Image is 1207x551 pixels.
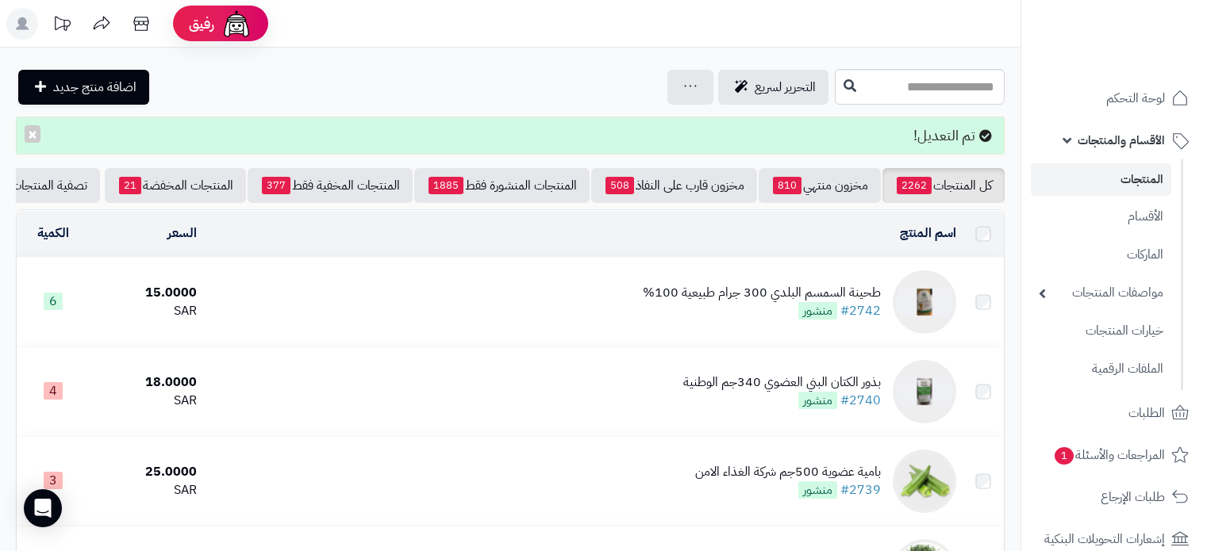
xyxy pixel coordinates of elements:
[37,224,69,243] a: الكمية
[798,481,837,499] span: منشور
[605,177,634,194] span: 508
[773,177,801,194] span: 810
[840,301,881,320] a: #2742
[643,284,881,302] div: طحينة السمسم البلدي 300 جرام طبيعية 100%
[1031,394,1197,432] a: الطلبات
[1078,129,1165,151] span: الأقسام والمنتجات
[840,391,881,410] a: #2740
[840,480,881,499] a: #2739
[1031,238,1171,272] a: الماركات
[119,177,141,194] span: 21
[1055,447,1074,465] span: 1
[96,481,197,499] div: SAR
[42,8,82,44] a: تحديثات المنصة
[1031,163,1171,196] a: المنتجات
[1128,402,1165,424] span: الطلبات
[189,14,214,33] span: رفيق
[414,168,590,203] a: المنتجات المنشورة فقط1885
[1031,79,1197,117] a: لوحة التحكم
[96,302,197,320] div: SAR
[893,270,956,334] img: طحينة السمسم البلدي 300 جرام طبيعية 100%
[1031,314,1171,348] a: خيارات المنتجات
[11,176,87,195] span: تصفية المنتجات
[798,302,837,320] span: منشور
[24,489,62,527] div: Open Intercom Messenger
[1031,276,1171,310] a: مواصفات المنتجات
[1031,352,1171,386] a: الملفات الرقمية
[96,373,197,392] div: 18.0000
[882,168,1005,203] a: كل المنتجات2262
[1053,444,1165,466] span: المراجعات والأسئلة
[96,284,197,302] div: 15.0000
[798,392,837,409] span: منشور
[44,382,63,400] span: 4
[25,125,40,143] button: ×
[718,70,828,105] a: التحرير لسريع
[221,8,252,40] img: ai-face.png
[167,224,197,243] a: السعر
[683,373,881,392] div: بذور الكتان البني العضوي 340جم الوطنية
[248,168,413,203] a: المنتجات المخفية فقط377
[1101,486,1165,508] span: طلبات الإرجاع
[893,360,956,423] img: بذور الكتان البني العضوي 340جم الوطنية
[16,117,1005,155] div: تم التعديل!
[96,463,197,481] div: 25.0000
[893,450,956,513] img: بامية عضوية 500جم شركة الغذاء الامن
[18,70,149,105] a: اضافة منتج جديد
[591,168,757,203] a: مخزون قارب على النفاذ508
[1106,87,1165,109] span: لوحة التحكم
[897,177,932,194] span: 2262
[105,168,246,203] a: المنتجات المخفضة21
[1044,528,1165,550] span: إشعارات التحويلات البنكية
[1031,478,1197,516] a: طلبات الإرجاع
[53,78,136,97] span: اضافة منتج جديد
[695,463,881,481] div: بامية عضوية 500جم شركة الغذاء الامن
[1031,200,1171,234] a: الأقسام
[44,472,63,489] span: 3
[44,293,63,310] span: 6
[755,78,816,97] span: التحرير لسريع
[900,224,956,243] a: اسم المنتج
[262,177,290,194] span: 377
[96,392,197,410] div: SAR
[429,177,463,194] span: 1885
[759,168,881,203] a: مخزون منتهي810
[1031,436,1197,474] a: المراجعات والأسئلة1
